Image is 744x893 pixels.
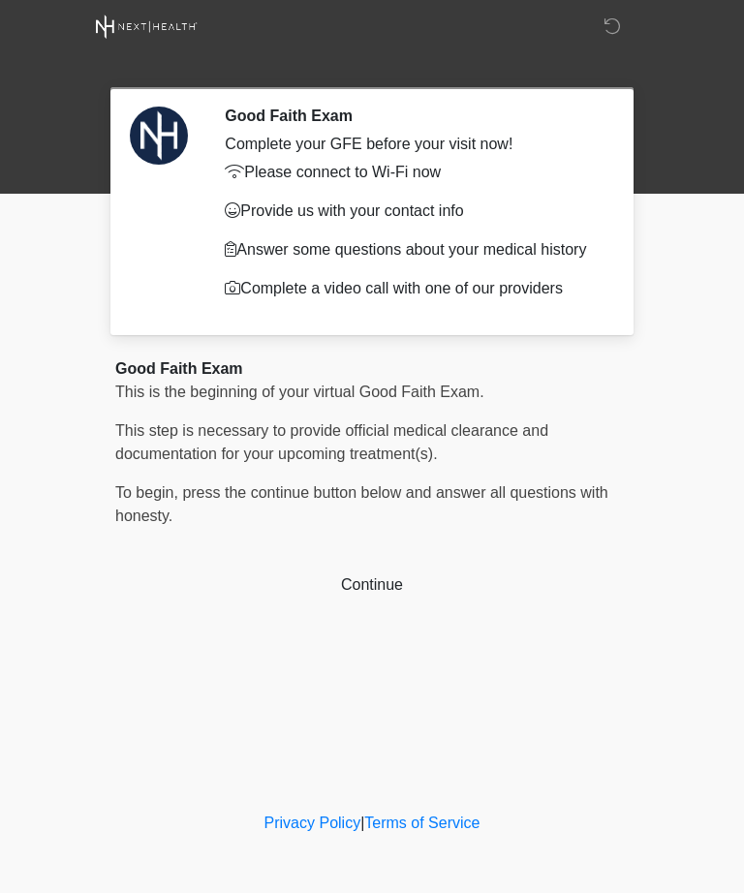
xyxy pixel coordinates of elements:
[115,484,608,524] span: To begin, ﻿﻿﻿﻿﻿﻿press the continue button below and answer all questions with honesty.
[225,133,600,156] div: Complete your GFE before your visit now!
[225,238,600,262] p: Answer some questions about your medical history
[264,815,361,831] a: Privacy Policy
[364,815,480,831] a: Terms of Service
[225,107,600,125] h2: Good Faith Exam
[225,161,600,184] p: Please connect to Wi-Fi now
[225,200,600,223] p: Provide us with your contact info
[360,815,364,831] a: |
[130,107,188,165] img: Agent Avatar
[115,422,548,462] span: This step is necessary to provide official medical clearance and documentation for your upcoming ...
[225,277,600,300] p: Complete a video call with one of our providers
[115,357,629,381] div: Good Faith Exam
[115,567,629,603] button: Continue
[96,15,198,39] img: Next-Health Logo
[115,384,484,400] span: This is the beginning of your virtual Good Faith Exam.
